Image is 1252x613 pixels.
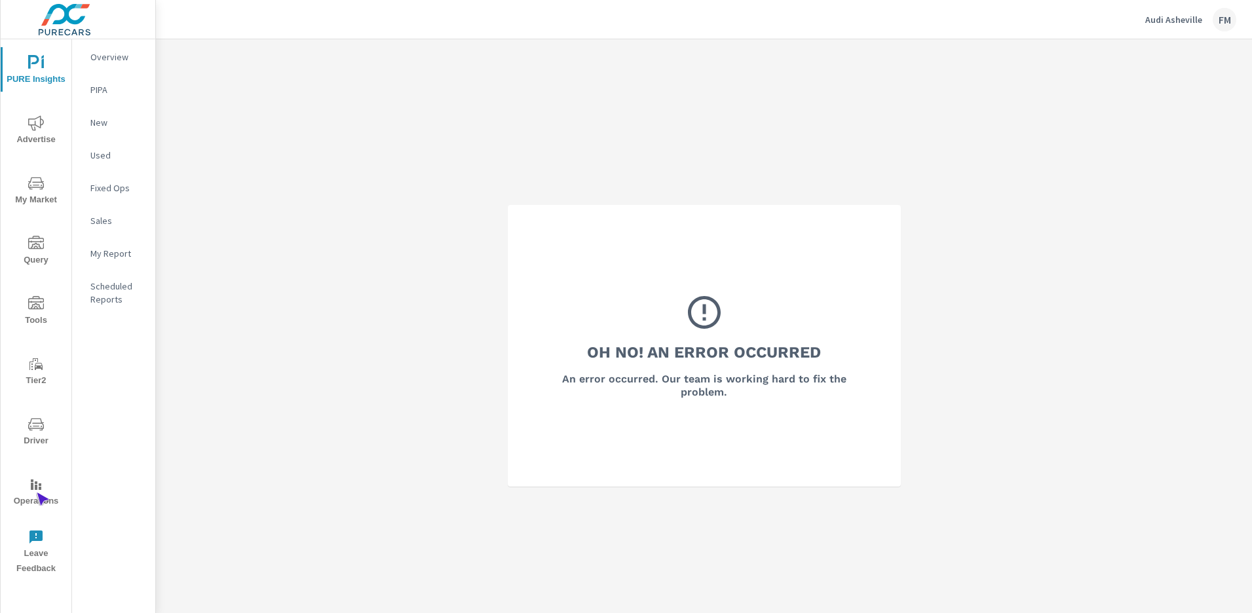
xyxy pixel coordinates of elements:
[90,181,145,195] p: Fixed Ops
[90,247,145,260] p: My Report
[1145,14,1202,26] p: Audi Asheville
[587,341,821,363] h3: Oh No! An Error Occurred
[5,477,67,509] span: Operations
[72,47,155,67] div: Overview
[90,214,145,227] p: Sales
[5,417,67,449] span: Driver
[90,50,145,64] p: Overview
[72,80,155,100] div: PIPA
[90,149,145,162] p: Used
[90,83,145,96] p: PIPA
[90,116,145,129] p: New
[5,356,67,388] span: Tier2
[543,373,865,399] h6: An error occurred. Our team is working hard to fix the problem.
[72,244,155,263] div: My Report
[90,280,145,306] p: Scheduled Reports
[5,236,67,268] span: Query
[5,176,67,208] span: My Market
[72,145,155,165] div: Used
[72,113,155,132] div: New
[1,39,71,582] div: nav menu
[72,211,155,231] div: Sales
[5,529,67,576] span: Leave Feedback
[1213,8,1236,31] div: FM
[72,276,155,309] div: Scheduled Reports
[72,178,155,198] div: Fixed Ops
[5,296,67,328] span: Tools
[5,55,67,87] span: PURE Insights
[5,115,67,147] span: Advertise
